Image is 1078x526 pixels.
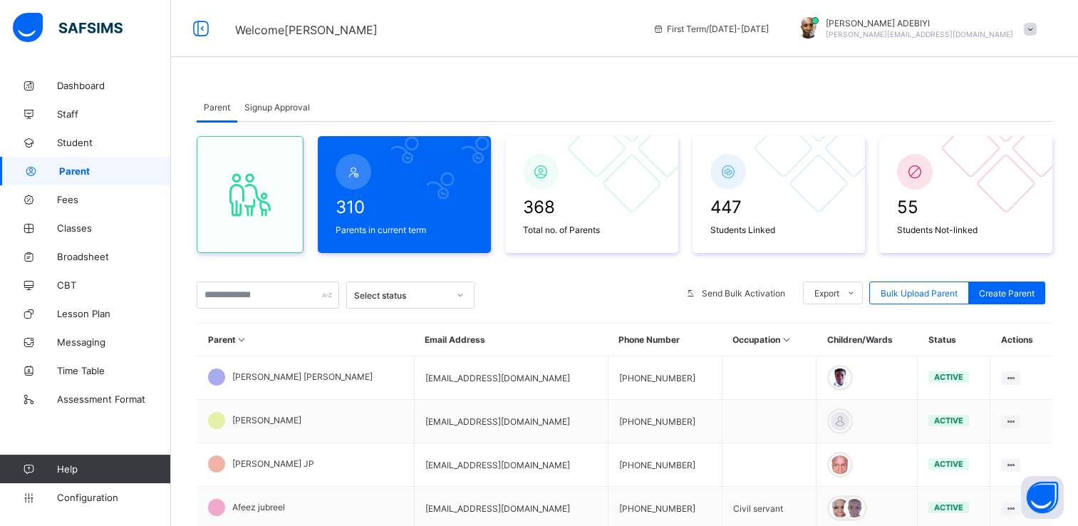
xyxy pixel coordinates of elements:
span: 55 [897,197,1035,217]
span: Fees [57,194,171,205]
span: Dashboard [57,80,171,91]
th: Status [918,324,990,356]
span: [PERSON_NAME] ADEBIYI [826,18,1013,29]
th: Phone Number [608,324,722,356]
span: 310 [336,197,473,217]
span: active [934,416,963,426]
span: active [934,502,963,512]
span: Students Linked [710,225,848,235]
span: active [934,459,963,469]
span: Staff [57,108,171,120]
span: Students Not-linked [897,225,1035,235]
span: Broadsheet [57,251,171,262]
span: Time Table [57,365,171,376]
span: [PERSON_NAME] [232,415,301,426]
span: Export [814,288,839,299]
span: Parent [59,165,171,177]
span: Parent [204,102,230,113]
span: Parents in current term [336,225,473,235]
span: active [934,372,963,382]
span: CBT [57,279,171,291]
td: [PHONE_NUMBER] [608,356,722,400]
th: Occupation [722,324,816,356]
td: [PHONE_NUMBER] [608,443,722,487]
span: Welcome [PERSON_NAME] [235,23,378,37]
button: Open asap [1021,476,1064,519]
span: [PERSON_NAME] JP [232,458,314,469]
th: Actions [990,324,1052,356]
span: Configuration [57,492,170,503]
span: Classes [57,222,171,234]
div: Select status [354,290,448,301]
span: Messaging [57,336,171,348]
td: [PHONE_NUMBER] [608,400,722,443]
i: Sort in Ascending Order [236,334,248,345]
img: safsims [13,13,123,43]
td: [EMAIL_ADDRESS][DOMAIN_NAME] [414,400,608,443]
span: Bulk Upload Parent [881,288,958,299]
th: Parent [197,324,415,356]
span: session/term information [653,24,769,34]
span: 447 [710,197,848,217]
th: Children/Wards [817,324,918,356]
span: [PERSON_NAME][EMAIL_ADDRESS][DOMAIN_NAME] [826,30,1013,38]
div: ALEXANDERADEBIYI [783,17,1044,41]
span: 368 [523,197,660,217]
span: Send Bulk Activation [702,288,785,299]
span: Student [57,137,171,148]
span: Create Parent [979,288,1035,299]
span: Lesson Plan [57,308,171,319]
span: Total no. of Parents [523,225,660,235]
td: [EMAIL_ADDRESS][DOMAIN_NAME] [414,443,608,487]
i: Sort in Ascending Order [780,334,792,345]
td: [EMAIL_ADDRESS][DOMAIN_NAME] [414,356,608,400]
span: Afeez jubreel [232,502,285,512]
span: [PERSON_NAME] [PERSON_NAME] [232,371,373,382]
span: Signup Approval [244,102,310,113]
th: Email Address [414,324,608,356]
span: Assessment Format [57,393,171,405]
span: Help [57,463,170,475]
